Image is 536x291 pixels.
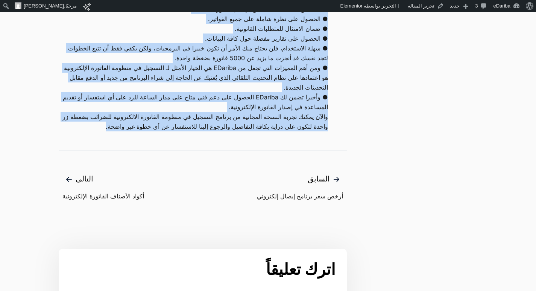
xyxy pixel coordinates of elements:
nav: مقالات [59,150,347,226]
span: السابق [257,173,343,186]
p: والآن يمكنك تجربة النسخة المجانية من برنامج التسجيل في منظومة الفاتورة الالكترونية للضرائب بضغطة ... [59,112,328,131]
a: السابق أرخص سعر برنامج إيصال إلكتروني [257,173,343,201]
span: أكواد الأصناف الفاتورة الإلكترونية [62,192,144,201]
span: التالى [62,173,144,186]
h3: اترك تعليقاً [70,260,336,279]
p: ● وأخيرا تضمن لك EDariba الحصول على دعم فني متاح على مدار الساعة للرد على أي استفسار أو تقديم الم... [59,92,328,112]
p: ● ضمان الامتثال للمتطلبات القانونية. [59,24,328,34]
span: أرخص سعر برنامج إيصال إلكتروني [257,192,343,201]
p: ● الحصول على نظرة شاملة على جميع الفواتير. [59,14,328,24]
p: ● الحصول على تقارير مفصلة حول كافة البيانات. [59,34,328,43]
p: ● ومن أهم المميزات التي تجعل من EDariba هي الخيار الأمثل لـ التسجيل في منظومة الفاتورة الإلكتروني... [59,63,328,92]
span: التحرير بواسطة Elementor [340,3,396,9]
p: ● سهلة الاستخدام، فلن يحتاج منك الأمر أن تكون خبيرا في البرمجيات، ولكن يكفي فقط أن تتبع الخطوات ل... [59,43,328,63]
a: التالى أكواد الأصناف الفاتورة الإلكترونية [62,173,144,201]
